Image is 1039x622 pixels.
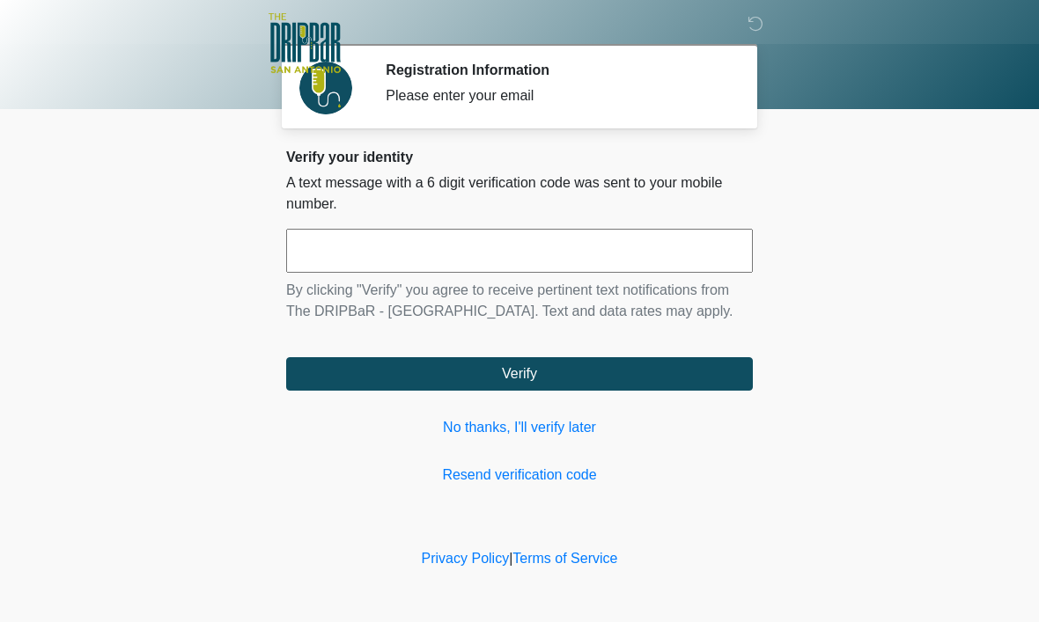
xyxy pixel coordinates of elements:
a: Resend verification code [286,465,753,486]
p: A text message with a 6 digit verification code was sent to your mobile number. [286,172,753,215]
a: Privacy Policy [422,551,510,566]
h2: Verify your identity [286,149,753,165]
a: Terms of Service [512,551,617,566]
div: Please enter your email [386,85,726,106]
img: The DRIPBaR - San Antonio Fossil Creek Logo [269,13,341,75]
a: No thanks, I'll verify later [286,417,753,438]
p: By clicking "Verify" you agree to receive pertinent text notifications from The DRIPBaR - [GEOGRA... [286,280,753,322]
img: Agent Avatar [299,62,352,114]
a: | [509,551,512,566]
button: Verify [286,357,753,391]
